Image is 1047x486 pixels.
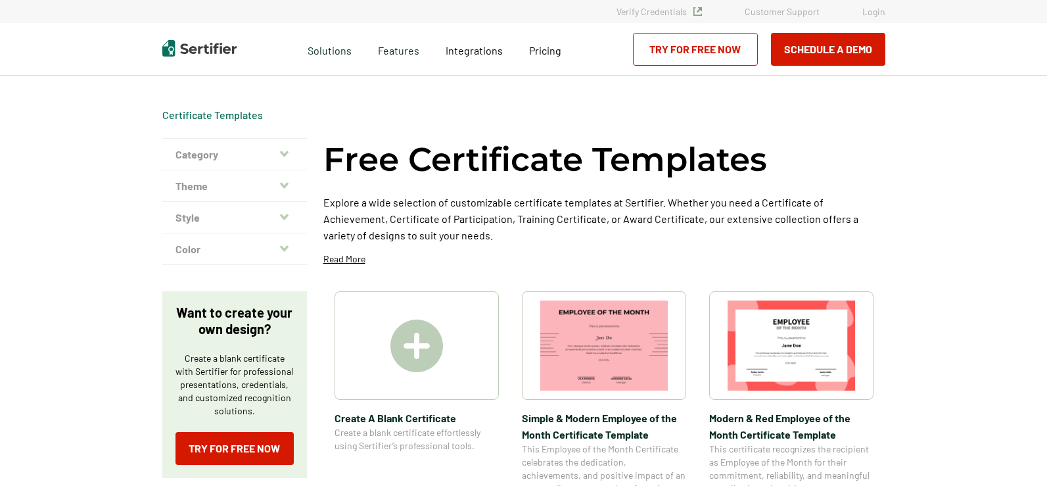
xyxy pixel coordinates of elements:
button: Style [162,202,307,233]
span: Simple & Modern Employee of the Month Certificate Template [522,410,686,443]
h1: Free Certificate Templates [323,138,767,181]
img: Create A Blank Certificate [390,320,443,372]
div: Breadcrumb [162,109,263,122]
span: Certificate Templates [162,109,263,122]
a: Login [862,6,885,17]
a: Try for Free Now [633,33,758,66]
span: Solutions [308,41,352,57]
img: Simple & Modern Employee of the Month Certificate Template [540,301,668,391]
span: Create A Blank Certificate [335,410,499,426]
span: Integrations [446,44,503,57]
span: Modern & Red Employee of the Month Certificate Template [709,410,873,443]
a: Pricing [529,41,561,57]
a: Certificate Templates [162,109,263,121]
img: Modern & Red Employee of the Month Certificate Template [728,301,855,391]
p: Read More [323,253,365,266]
img: Sertifier | Digital Credentialing Platform [162,40,237,57]
img: Verified [693,7,702,16]
span: Create a blank certificate effortlessly using Sertifier’s professional tools. [335,426,499,452]
button: Category [162,139,307,170]
a: Verify Credentials [617,6,702,17]
button: Theme [162,170,307,202]
p: Create a blank certificate with Sertifier for professional presentations, credentials, and custom... [175,352,294,418]
p: Want to create your own design? [175,304,294,337]
span: Features [378,41,419,57]
button: Color [162,233,307,265]
a: Customer Support [745,6,820,17]
p: Explore a wide selection of customizable certificate templates at Sertifier. Whether you need a C... [323,194,885,243]
a: Integrations [446,41,503,57]
a: Try for Free Now [175,432,294,465]
span: Pricing [529,44,561,57]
